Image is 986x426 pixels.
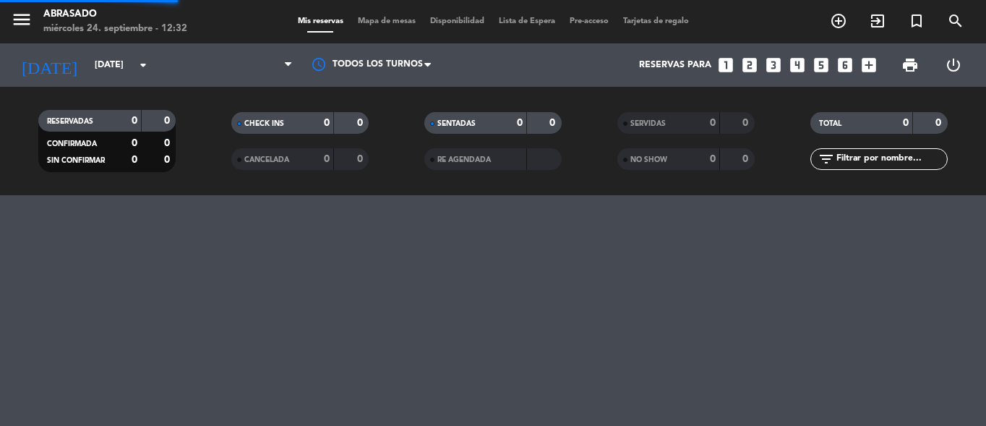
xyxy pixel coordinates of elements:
[437,156,491,163] span: RE AGENDADA
[710,154,716,164] strong: 0
[903,118,909,128] strong: 0
[437,120,476,127] span: SENTADAS
[492,17,562,25] span: Lista de Espera
[11,49,87,81] i: [DATE]
[43,7,187,22] div: Abrasado
[244,120,284,127] span: CHECK INS
[11,9,33,35] button: menu
[324,154,330,164] strong: 0
[947,12,964,30] i: search
[47,140,97,148] span: CONFIRMADA
[357,118,366,128] strong: 0
[630,156,667,163] span: NO SHOW
[869,12,886,30] i: exit_to_app
[134,56,152,74] i: arrow_drop_down
[788,56,807,74] i: looks_4
[43,22,187,36] div: miércoles 24. septiembre - 12:32
[132,155,137,165] strong: 0
[291,17,351,25] span: Mis reservas
[716,56,735,74] i: looks_one
[11,9,33,30] i: menu
[47,118,93,125] span: RESERVADAS
[830,12,847,30] i: add_circle_outline
[132,116,137,126] strong: 0
[549,118,558,128] strong: 0
[742,154,751,164] strong: 0
[859,56,878,74] i: add_box
[324,118,330,128] strong: 0
[351,17,423,25] span: Mapa de mesas
[836,56,854,74] i: looks_6
[164,138,173,148] strong: 0
[740,56,759,74] i: looks_two
[47,157,105,164] span: SIN CONFIRMAR
[616,17,696,25] span: Tarjetas de regalo
[932,43,975,87] div: LOG OUT
[132,138,137,148] strong: 0
[935,118,944,128] strong: 0
[742,118,751,128] strong: 0
[812,56,831,74] i: looks_5
[945,56,962,74] i: power_settings_new
[710,118,716,128] strong: 0
[164,155,173,165] strong: 0
[423,17,492,25] span: Disponibilidad
[908,12,925,30] i: turned_in_not
[164,116,173,126] strong: 0
[562,17,616,25] span: Pre-acceso
[639,60,711,70] span: Reservas para
[764,56,783,74] i: looks_3
[517,118,523,128] strong: 0
[818,150,835,168] i: filter_list
[244,156,289,163] span: CANCELADA
[630,120,666,127] span: SERVIDAS
[901,56,919,74] span: print
[819,120,841,127] span: TOTAL
[357,154,366,164] strong: 0
[835,151,947,167] input: Filtrar por nombre...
